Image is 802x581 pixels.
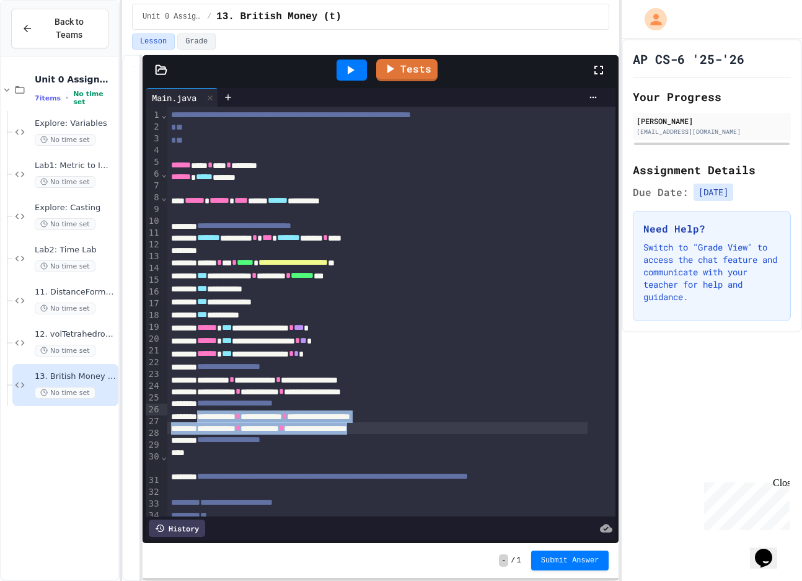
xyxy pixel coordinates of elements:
[35,287,116,298] span: 11. DistanceFormula (t)
[146,345,161,357] div: 21
[40,16,98,42] span: Back to Teams
[146,192,161,203] div: 8
[637,127,787,136] div: [EMAIL_ADDRESS][DOMAIN_NAME]
[643,241,780,303] p: Switch to "Grade View" to access the chat feature and communicate with your teacher for help and ...
[541,556,599,565] span: Submit Answer
[161,192,167,202] span: Fold line
[146,321,161,333] div: 19
[146,498,161,510] div: 33
[35,345,95,357] span: No time set
[35,245,116,255] span: Lab2: Time Lab
[633,161,791,179] h2: Assignment Details
[161,451,167,461] span: Fold line
[146,380,161,392] div: 24
[35,329,116,340] span: 12. volTetrahedron(t)
[73,90,116,106] span: No time set
[11,9,108,48] button: Back to Teams
[146,392,161,404] div: 25
[146,239,161,251] div: 12
[177,33,216,50] button: Grade
[35,371,116,382] span: 13. British Money (t)
[161,169,167,179] span: Fold line
[161,110,167,120] span: Fold line
[216,9,342,24] span: 13. British Money (t)
[146,286,161,298] div: 16
[750,531,790,569] iframe: chat widget
[637,115,787,126] div: [PERSON_NAME]
[146,274,161,286] div: 15
[643,221,780,236] h3: Need Help?
[35,118,116,129] span: Explore: Variables
[146,156,161,168] div: 5
[146,486,161,498] div: 32
[146,91,203,104] div: Main.java
[633,185,689,200] span: Due Date:
[146,357,161,368] div: 22
[146,474,161,486] div: 31
[146,309,161,321] div: 18
[517,556,521,565] span: 1
[143,12,202,22] span: Unit 0 Assignments
[35,203,116,213] span: Explore: Casting
[699,477,790,530] iframe: chat widget
[132,33,175,50] button: Lesson
[146,144,161,156] div: 4
[146,133,161,144] div: 3
[5,5,86,79] div: Chat with us now!Close
[511,556,515,565] span: /
[146,109,161,121] div: 1
[66,93,68,103] span: •
[376,59,438,81] a: Tests
[146,180,161,192] div: 7
[531,551,609,570] button: Submit Answer
[694,184,733,201] span: [DATE]
[35,260,95,272] span: No time set
[633,50,744,68] h1: AP CS-6 '25-'26
[35,161,116,171] span: Lab1: Metric to Imperial
[633,88,791,105] h2: Your Progress
[207,12,211,22] span: /
[146,368,161,380] div: 23
[146,404,161,415] div: 26
[146,88,218,107] div: Main.java
[146,215,161,227] div: 10
[35,387,95,399] span: No time set
[146,227,161,239] div: 11
[146,415,161,427] div: 27
[149,520,205,537] div: History
[146,439,161,451] div: 29
[146,121,161,133] div: 2
[35,218,95,230] span: No time set
[146,203,161,215] div: 9
[146,298,161,309] div: 17
[146,251,161,262] div: 13
[146,333,161,345] div: 20
[146,510,161,521] div: 34
[35,74,116,85] span: Unit 0 Assignments
[146,168,161,180] div: 6
[146,427,161,439] div: 28
[35,303,95,314] span: No time set
[146,451,161,474] div: 30
[35,134,95,146] span: No time set
[35,176,95,188] span: No time set
[35,94,61,102] span: 7 items
[632,5,670,33] div: My Account
[146,262,161,274] div: 14
[499,554,508,567] span: -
